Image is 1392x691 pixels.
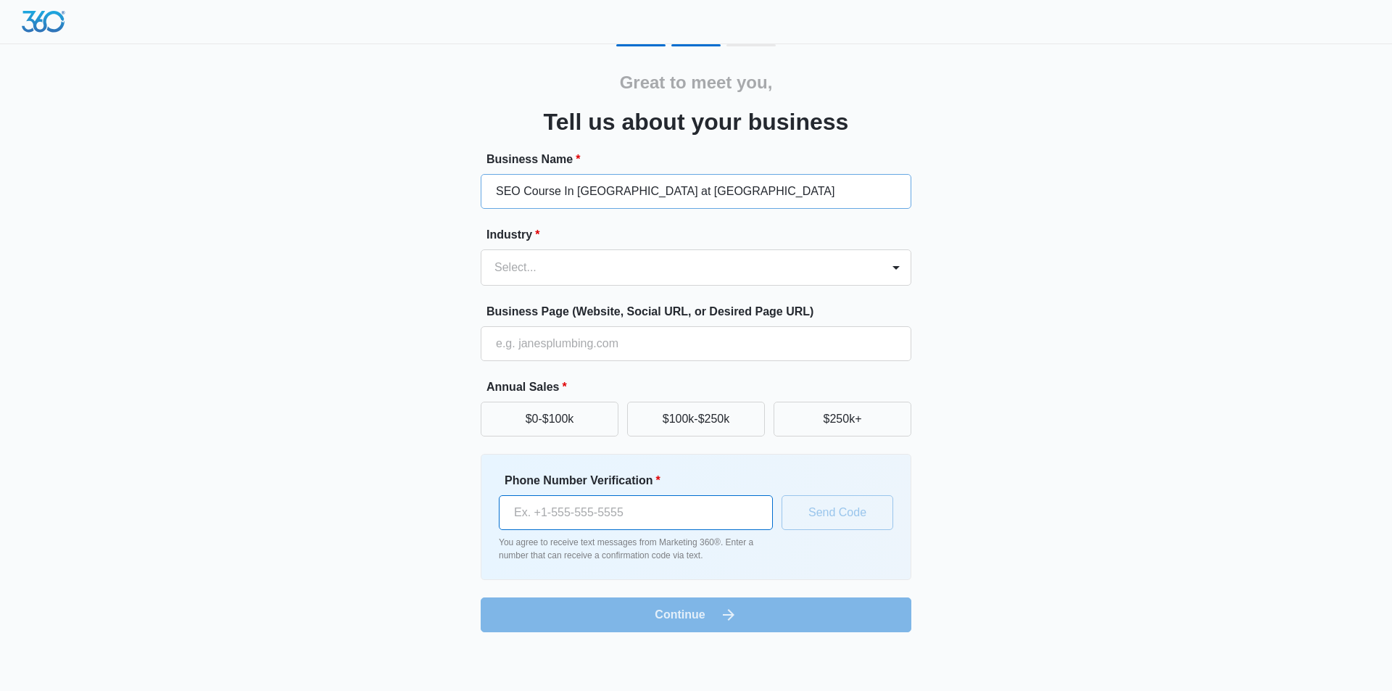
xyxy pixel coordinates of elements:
[499,495,773,530] input: Ex. +1-555-555-5555
[627,402,765,436] button: $100k-$250k
[774,402,911,436] button: $250k+
[486,151,917,168] label: Business Name
[486,226,917,244] label: Industry
[486,378,917,396] label: Annual Sales
[481,174,911,209] input: e.g. Jane's Plumbing
[499,536,773,562] p: You agree to receive text messages from Marketing 360®. Enter a number that can receive a confirm...
[620,70,773,96] h2: Great to meet you,
[544,104,849,139] h3: Tell us about your business
[505,472,779,489] label: Phone Number Verification
[481,326,911,361] input: e.g. janesplumbing.com
[486,303,917,320] label: Business Page (Website, Social URL, or Desired Page URL)
[481,402,618,436] button: $0-$100k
